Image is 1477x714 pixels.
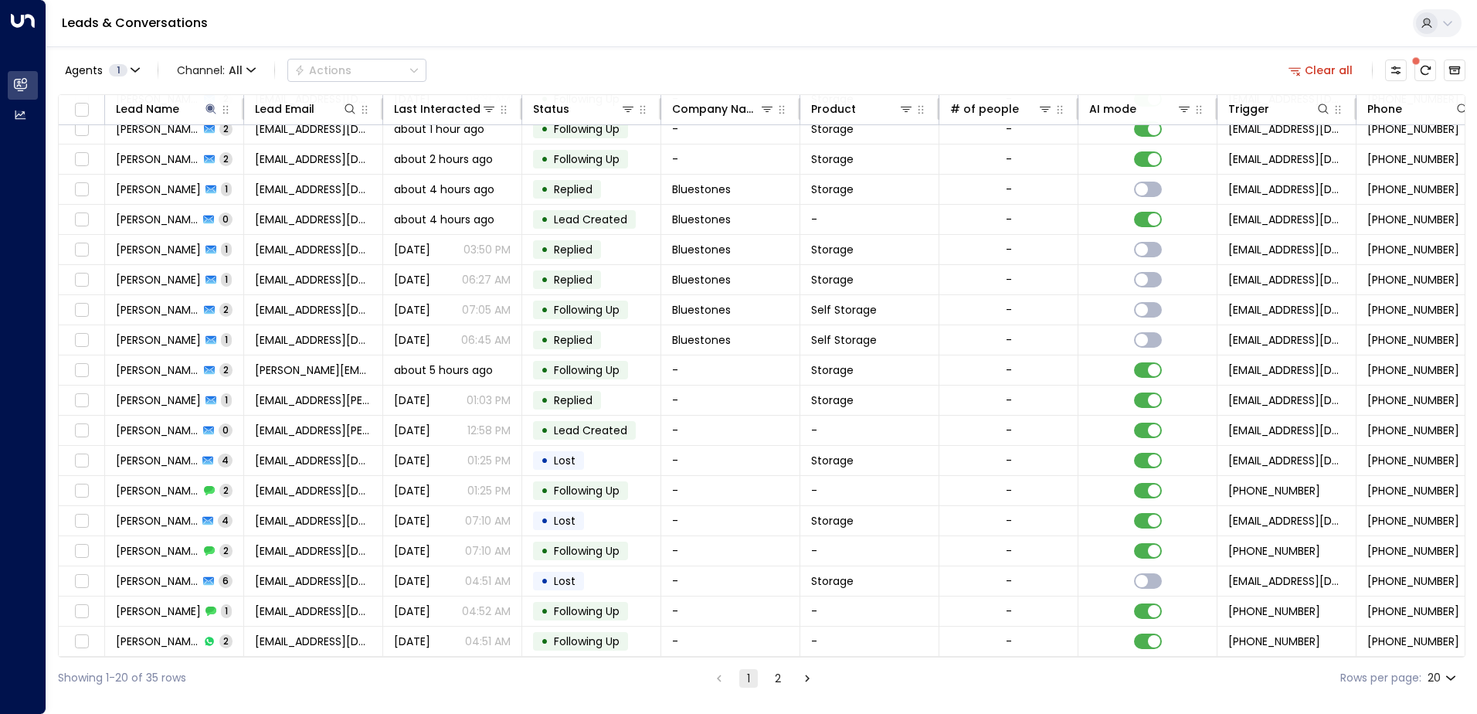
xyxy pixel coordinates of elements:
div: - [1006,603,1012,619]
div: Last Interacted [394,100,480,118]
span: leads@space-station.co.uk [1228,332,1345,348]
span: Toggle select row [72,481,91,501]
span: about 5 hours ago [394,362,493,378]
div: • [541,417,548,444]
span: wilsonkop@greenblue.com [255,332,372,348]
span: Toggle select all [72,100,91,120]
span: Toggle select row [72,180,91,199]
span: rob.wilson@ou.ac.uk [255,423,372,438]
span: paige.wilson1994@yahoo.co.uk [255,603,372,619]
div: - [1006,151,1012,167]
span: +441923645332 [1367,302,1459,318]
span: rob.wilson@ou.ac.uk [255,393,372,408]
span: Storage [811,151,854,167]
span: Jul 25, 2025 [394,573,430,589]
div: - [1006,543,1012,559]
p: 12:58 PM [467,423,511,438]
div: • [541,206,548,233]
span: Storage [811,513,854,529]
span: 2 [219,303,233,316]
div: • [541,236,548,263]
label: Rows per page: [1340,670,1421,686]
span: Jul 20, 2025 [394,603,430,619]
span: leads@space-station.co.uk [1228,302,1345,318]
span: Jun 14, 2025 [394,272,430,287]
span: Toggle select row [72,512,91,531]
span: tim@thinedge.co.uk [255,362,372,378]
div: • [541,357,548,383]
p: 01:03 PM [467,393,511,408]
span: 2 [219,152,233,165]
div: • [541,146,548,172]
span: Storage [811,362,854,378]
td: - [661,386,800,415]
span: Following Up [554,362,620,378]
div: Phone [1367,100,1470,118]
span: Toggle select row [72,361,91,380]
span: about 2 hours ago [394,151,493,167]
span: Peter Wilson [116,302,199,318]
td: - [800,536,939,566]
span: leads@space-station.co.uk [1228,151,1345,167]
span: 0 [219,212,233,226]
span: +447380269418 [1228,483,1320,498]
span: 2 [219,122,233,135]
span: +447380269418 [1367,483,1459,498]
span: Self Storage [811,332,877,348]
span: There are new threads available. Refresh the grid to view the latest updates. [1414,59,1436,81]
div: Lead Email [255,100,314,118]
span: about 4 hours ago [394,212,494,227]
p: 07:05 AM [462,302,511,318]
div: # of people [950,100,1019,118]
span: +447979104198 [1367,603,1459,619]
span: Paul Wilson [116,483,199,498]
div: - [1006,332,1012,348]
div: - [1006,423,1012,438]
span: +441923645332 [1367,272,1459,287]
span: 1 [221,333,232,346]
td: - [800,597,939,626]
span: dvdwilk@aol.com [255,121,372,137]
span: Following Up [554,121,620,137]
span: Replied [554,182,592,197]
p: 03:50 PM [463,242,511,257]
div: - [1006,302,1012,318]
span: Bluestones [672,212,731,227]
td: - [661,114,800,144]
div: Phone [1367,100,1402,118]
span: Bluestones [672,302,731,318]
span: Toggle select row [72,301,91,320]
span: Toggle select row [72,240,91,260]
span: 2 [219,363,233,376]
span: 2 [219,544,233,557]
span: Toggle select row [72,120,91,139]
div: • [541,387,548,413]
span: Toggle select row [72,421,91,440]
span: Replied [554,242,592,257]
td: - [661,566,800,596]
p: 01:25 PM [467,483,511,498]
span: +447726049385 [1367,121,1459,137]
div: • [541,508,548,534]
td: - [661,476,800,505]
span: Following Up [554,151,620,167]
td: - [661,627,800,656]
span: 0 [219,423,233,437]
span: Toggle select row [72,451,91,471]
span: Aug 05, 2025 [394,513,430,529]
span: Yesterday [394,423,430,438]
div: Last Interacted [394,100,497,118]
span: pwee123@hotmail.com [255,453,372,468]
span: Toggle select row [72,270,91,290]
div: • [541,116,548,142]
div: - [1006,393,1012,408]
span: wilsonkop@greenblue.com [255,212,372,227]
button: page 1 [739,669,758,688]
span: Storage [811,242,854,257]
div: - [1006,483,1012,498]
span: leads@space-station.co.uk [1228,182,1345,197]
span: 1 [221,393,232,406]
span: paige.wilson1994@yahoo.co.uk [255,573,372,589]
div: Company Name [672,100,775,118]
div: Actions [294,63,351,77]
